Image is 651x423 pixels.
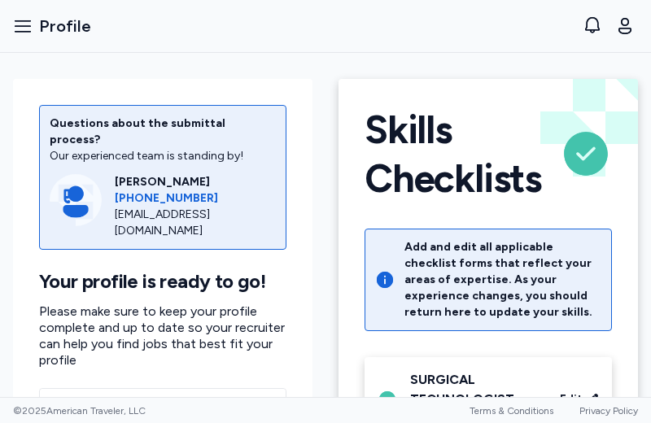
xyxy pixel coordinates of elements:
span: Edit [560,391,583,408]
span: © 2025 American Traveler, LLC [13,404,146,417]
div: Add and edit all applicable checklist forms that reflect your areas of expertise. As your experie... [404,239,601,321]
a: Privacy Policy [579,405,638,416]
span: Profile [39,15,91,37]
img: Consultant [50,174,102,226]
a: Terms & Conditions [470,405,553,416]
div: [EMAIL_ADDRESS][DOMAIN_NAME] [115,207,276,239]
h1: Skills Checklists [365,105,547,203]
div: Our experienced team is standing by! [50,148,276,164]
div: [PERSON_NAME] [115,174,276,190]
a: [PHONE_NUMBER] [115,190,276,207]
button: Profile [7,8,98,44]
p: Please make sure to keep your profile complete and up to date so your recruiter can help you find... [39,303,286,368]
div: Questions about the submittal process? [50,116,276,148]
h1: Your profile is ready to go! [39,269,286,294]
div: SURGICAL TECHNOLOGIST [410,370,540,409]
